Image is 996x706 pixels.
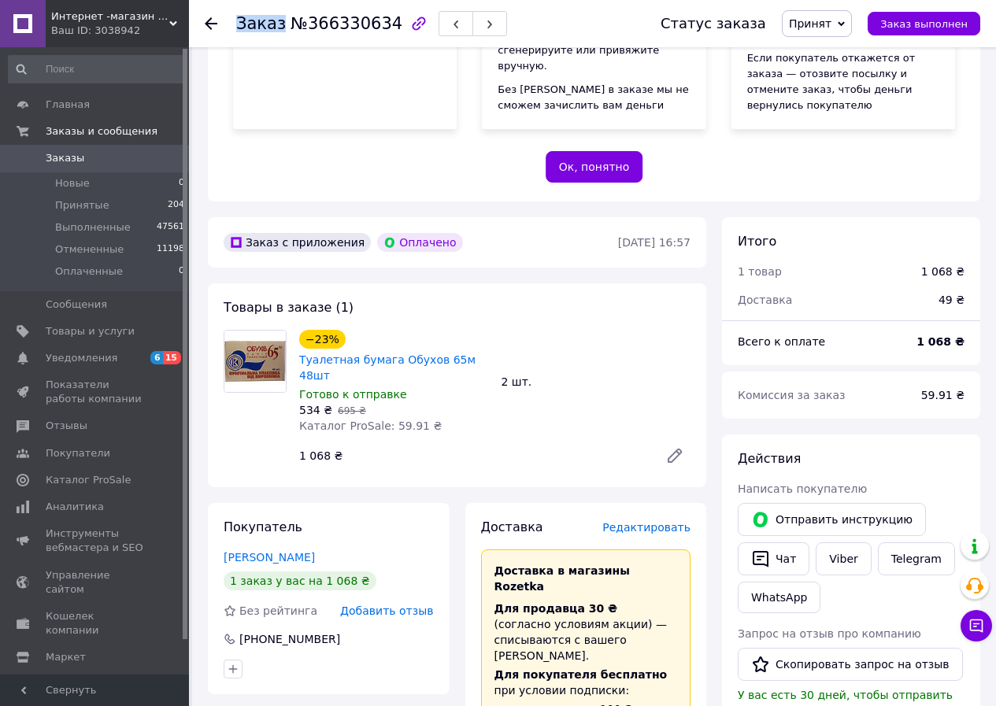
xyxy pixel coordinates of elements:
[789,17,831,30] span: Принят
[51,9,169,24] span: Интернет -магазин " Папуля"
[46,650,86,664] span: Маркет
[338,405,366,416] span: 695 ₴
[224,331,286,392] img: Туалетная бумага Обухов 65м 48шт
[55,264,123,279] span: Оплаченные
[340,604,433,617] span: Добавить отзыв
[738,503,926,536] button: Отправить инструкцию
[51,24,189,38] div: Ваш ID: 3038942
[738,542,809,575] button: Чат
[157,242,184,257] span: 11198
[55,198,109,213] span: Принятые
[46,446,110,460] span: Покупатели
[163,351,181,364] span: 15
[495,371,698,393] div: 2 шт.
[55,242,124,257] span: Отмененные
[293,445,653,467] div: 1 068 ₴
[738,582,820,613] a: WhatsApp
[738,648,963,681] button: Скопировать запрос на отзыв
[498,82,690,113] div: Без [PERSON_NAME] в заказе мы не сможем зачислить вам деньги
[179,264,184,279] span: 0
[55,220,131,235] span: Выполненные
[224,551,315,564] a: [PERSON_NAME]
[46,527,146,555] span: Инструменты вебмастера и SEO
[150,351,163,364] span: 6
[46,351,117,365] span: Уведомления
[661,16,766,31] div: Статус заказа
[46,609,146,638] span: Кошелек компании
[46,98,90,112] span: Главная
[738,335,825,348] span: Всего к оплате
[46,151,84,165] span: Заказы
[224,300,354,315] span: Товары в заказе (1)
[546,151,643,183] button: Ок, понятно
[377,233,462,252] div: Оплачено
[299,420,442,432] span: Каталог ProSale: 59.91 ₴
[46,378,146,406] span: Показатели работы компании
[46,124,157,139] span: Заказы и сообщения
[299,353,476,382] a: Туалетная бумага Обухов 65м 48шт
[46,500,104,514] span: Аналитика
[46,324,135,338] span: Товары и услуги
[747,50,939,113] div: Если покупатель откажется от заказа — отозвите посылку и отмените заказ, чтобы деньги вернулись п...
[157,220,184,235] span: 47561
[738,389,846,401] span: Комиссия за заказ
[224,233,371,252] div: Заказ с приложения
[46,298,107,312] span: Сообщения
[738,482,867,495] span: Написать покупателю
[816,542,871,575] a: Viber
[299,330,346,349] div: −23%
[921,264,965,279] div: 1 068 ₴
[205,16,217,31] div: Вернуться назад
[738,234,776,249] span: Итого
[224,571,376,590] div: 1 заказ у вас на 1 068 ₴
[46,473,131,487] span: Каталог ProSale
[659,440,691,471] a: Редактировать
[291,14,402,33] span: №366330634
[921,389,965,401] span: 59.91 ₴
[868,12,980,35] button: Заказ выполнен
[602,521,691,534] span: Редактировать
[738,294,792,306] span: Доставка
[961,610,992,641] button: Чат с покупателем
[46,419,87,433] span: Отзывы
[55,176,90,190] span: Новые
[481,519,543,534] span: Доставка
[916,335,965,348] b: 1 068 ₴
[8,55,186,83] input: Поиск
[239,604,317,617] span: Без рейтинга
[880,18,968,30] span: Заказ выполнен
[738,265,782,278] span: 1 товар
[494,667,678,698] div: при условии подписки:
[738,627,921,640] span: Запрос на отзыв про компанию
[238,631,342,647] div: [PHONE_NUMBER]
[179,176,184,190] span: 0
[929,283,974,317] div: 49 ₴
[168,198,184,213] span: 204
[494,668,668,681] span: Для покупателя бесплатно
[299,404,332,416] span: 534 ₴
[494,564,630,593] span: Доставка в магазины Rozetka
[494,601,678,663] div: (согласно условиям акции) — списываются с вашего [PERSON_NAME].
[738,451,801,466] span: Действия
[236,14,286,33] span: Заказ
[46,568,146,597] span: Управление сайтом
[618,236,691,249] time: [DATE] 16:57
[494,602,618,615] span: Для продавца 30 ₴
[224,519,302,534] span: Покупатель
[299,388,407,401] span: Готово к отправке
[878,542,955,575] a: Telegram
